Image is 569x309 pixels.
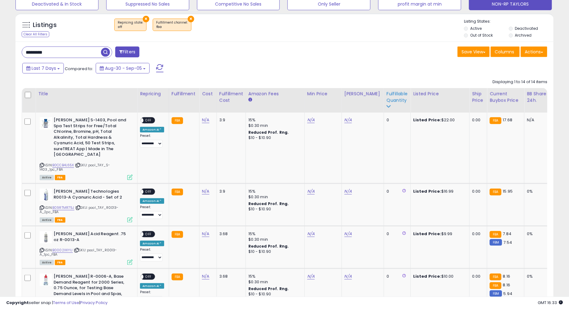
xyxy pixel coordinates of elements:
[54,231,129,244] b: [PERSON_NAME] Acid Reagent .75 oz R-0013-A
[40,175,54,180] span: All listings currently available for purchase on Amazon
[413,117,441,123] b: Listed Price:
[115,47,139,57] button: Filters
[248,117,300,123] div: 15%
[527,274,547,279] div: 0%
[55,217,65,223] span: FBA
[202,231,209,237] a: N/A
[248,249,300,254] div: $10 - $10.90
[143,16,149,22] button: ×
[140,248,164,262] div: Preset:
[105,65,142,71] span: Aug-30 - Sep-05
[54,189,129,202] b: [PERSON_NAME] Technologies R0013-A Cyanuric Acid - Set of 2
[40,205,119,214] span: | SKU: pool_TAY_R0013-A_2pc_FBA
[40,217,54,223] span: All listings currently available for purchase on Amazon
[172,189,183,195] small: FBA
[472,231,482,237] div: 0.00
[40,117,133,179] div: ASIN:
[387,117,406,123] div: 0
[248,274,300,279] div: 15%
[80,300,107,306] a: Privacy Policy
[470,26,482,31] label: Active
[140,283,164,289] div: Amazon AI *
[248,201,289,206] b: Reduced Prof. Rng.
[140,91,166,97] div: Repricing
[387,274,406,279] div: 0
[472,189,482,194] div: 0.00
[40,117,52,130] img: 41RCwVA0j7L._SL40_.jpg
[40,231,133,264] div: ASIN:
[387,91,408,104] div: Fulfillable Quantity
[413,273,441,279] b: Listed Price:
[344,117,352,123] a: N/A
[202,273,209,280] a: N/A
[202,188,209,195] a: N/A
[96,63,150,74] button: Aug-30 - Sep-05
[413,117,465,123] div: $22.00
[503,188,513,194] span: 15.95
[6,300,107,306] div: seller snap | |
[118,25,143,29] div: off
[219,117,241,123] div: 3.9
[140,241,164,246] div: Amazon AI *
[52,205,74,210] a: B09RTMR75J
[490,117,501,124] small: FBA
[52,248,73,253] a: B0002IXIYU
[495,49,514,55] span: Columns
[492,79,547,85] div: Displaying 1 to 14 of 14 items
[413,91,467,97] div: Listed Price
[172,231,183,238] small: FBA
[248,207,300,212] div: $10 - $10.90
[40,163,110,172] span: | SKU: pool_TAY_S-1403_1pc_FBA
[464,19,554,25] p: Listing States:
[490,239,502,246] small: FBM
[248,194,300,200] div: $0.30 min
[219,189,241,194] div: 3.9
[172,91,197,97] div: Fulfillment
[143,189,153,195] span: OFF
[504,240,512,245] span: 7.54
[188,16,194,22] button: ×
[248,130,289,135] b: Reduced Prof. Rng.
[413,274,465,279] div: $10.00
[22,63,64,74] button: Last 7 Days
[248,135,300,141] div: $10 - $10.90
[172,117,183,124] small: FBA
[490,231,501,238] small: FBA
[156,20,188,29] span: Fulfillment channel :
[457,47,490,57] button: Save View
[387,189,406,194] div: 0
[413,188,441,194] b: Listed Price:
[413,189,465,194] div: $16.99
[52,163,74,168] a: B0CCB4L65X
[307,91,339,97] div: Min Price
[143,118,153,123] span: OFF
[248,244,289,249] b: Reduced Prof. Rng.
[307,231,315,237] a: N/A
[143,274,153,280] span: OFF
[140,290,164,304] div: Preset:
[118,20,143,29] span: Repricing state :
[413,231,465,237] div: $9.99
[248,286,289,291] b: Reduced Prof. Rng.
[344,273,352,280] a: N/A
[490,282,501,289] small: FBA
[22,31,49,37] div: Clear All Filters
[219,274,241,279] div: 3.68
[387,231,406,237] div: 0
[248,237,300,242] div: $0.30 min
[472,274,482,279] div: 0.00
[140,198,164,204] div: Amazon AI *
[156,25,188,29] div: fba
[490,91,522,104] div: Current Buybox Price
[6,300,29,306] strong: Copyright
[38,91,135,97] div: Title
[472,91,484,104] div: Ship Price
[472,117,482,123] div: 0.00
[515,26,538,31] label: Deactivated
[527,189,547,194] div: 0%
[491,47,520,57] button: Columns
[248,231,300,237] div: 15%
[55,260,65,265] span: FBA
[32,65,56,71] span: Last 7 Days
[307,273,315,280] a: N/A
